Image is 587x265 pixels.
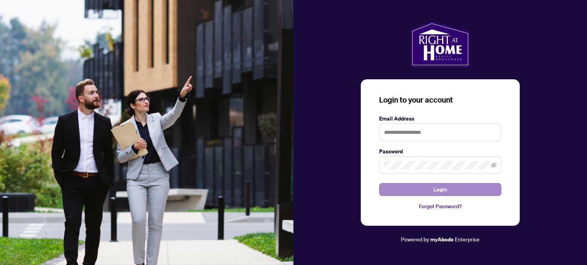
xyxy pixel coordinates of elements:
span: Powered by [401,236,429,243]
span: eye-invisible [491,162,496,168]
span: Login [433,183,447,196]
button: Login [379,183,501,196]
span: Enterprise [455,236,480,243]
label: Password [379,147,501,156]
a: Forgot Password? [379,202,501,210]
img: ma-logo [410,21,470,67]
label: Email Address [379,114,501,123]
h3: Login to your account [379,95,501,105]
a: myAbode [430,235,454,244]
